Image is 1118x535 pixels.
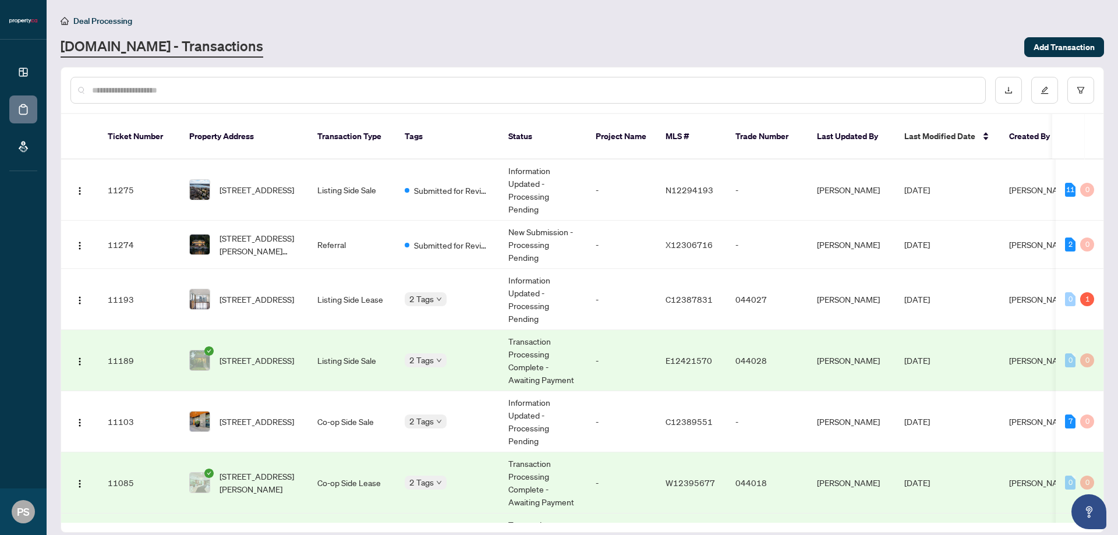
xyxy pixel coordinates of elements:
[308,160,395,221] td: Listing Side Sale
[220,183,294,196] span: [STREET_ADDRESS]
[1009,355,1072,366] span: [PERSON_NAME]
[204,346,214,356] span: check-circle
[656,114,726,160] th: MLS #
[586,114,656,160] th: Project Name
[499,269,586,330] td: Information Updated - Processing Pending
[666,239,713,250] span: X12306716
[308,269,395,330] td: Listing Side Lease
[904,239,930,250] span: [DATE]
[220,470,299,495] span: [STREET_ADDRESS][PERSON_NAME]
[726,269,808,330] td: 044027
[190,473,210,493] img: thumbnail-img
[436,480,442,486] span: down
[98,114,180,160] th: Ticket Number
[666,185,713,195] span: N12294193
[1071,494,1106,529] button: Open asap
[808,221,895,269] td: [PERSON_NAME]
[1004,86,1013,94] span: download
[17,504,30,520] span: PS
[1077,86,1085,94] span: filter
[1009,185,1072,195] span: [PERSON_NAME]
[73,16,132,26] span: Deal Processing
[308,391,395,452] td: Co-op Side Sale
[220,293,294,306] span: [STREET_ADDRESS]
[436,357,442,363] span: down
[98,452,180,513] td: 11085
[808,391,895,452] td: [PERSON_NAME]
[70,412,89,431] button: Logo
[586,160,656,221] td: -
[98,160,180,221] td: 11275
[1009,416,1072,427] span: [PERSON_NAME]
[808,452,895,513] td: [PERSON_NAME]
[180,114,308,160] th: Property Address
[1009,477,1072,488] span: [PERSON_NAME]
[190,350,210,370] img: thumbnail-img
[808,269,895,330] td: [PERSON_NAME]
[61,17,69,25] span: home
[1080,353,1094,367] div: 0
[666,477,715,488] span: W12395677
[895,114,1000,160] th: Last Modified Date
[70,473,89,492] button: Logo
[1080,238,1094,251] div: 0
[75,418,84,427] img: Logo
[70,290,89,309] button: Logo
[220,354,294,367] span: [STREET_ADDRESS]
[904,294,930,304] span: [DATE]
[1080,476,1094,490] div: 0
[726,114,808,160] th: Trade Number
[220,415,294,428] span: [STREET_ADDRESS]
[436,296,442,302] span: down
[70,180,89,199] button: Logo
[308,114,395,160] th: Transaction Type
[1080,183,1094,197] div: 0
[409,414,434,428] span: 2 Tags
[726,330,808,391] td: 044028
[414,184,490,197] span: Submitted for Review
[586,330,656,391] td: -
[75,296,84,305] img: Logo
[1065,476,1075,490] div: 0
[98,391,180,452] td: 11103
[1041,86,1049,94] span: edit
[904,355,930,366] span: [DATE]
[666,294,713,304] span: C12387831
[61,37,263,58] a: [DOMAIN_NAME] - Transactions
[409,476,434,489] span: 2 Tags
[1065,238,1075,251] div: 2
[98,269,180,330] td: 11193
[1000,114,1070,160] th: Created By
[1024,37,1104,57] button: Add Transaction
[409,292,434,306] span: 2 Tags
[726,221,808,269] td: -
[666,416,713,427] span: C12389551
[726,452,808,513] td: 044018
[904,477,930,488] span: [DATE]
[904,130,975,143] span: Last Modified Date
[190,289,210,309] img: thumbnail-img
[75,241,84,250] img: Logo
[726,391,808,452] td: -
[70,351,89,370] button: Logo
[1067,77,1094,104] button: filter
[204,469,214,478] span: check-circle
[1065,292,1075,306] div: 0
[1080,292,1094,306] div: 1
[308,330,395,391] td: Listing Side Sale
[499,452,586,513] td: Transaction Processing Complete - Awaiting Payment
[308,452,395,513] td: Co-op Side Lease
[98,330,180,391] td: 11189
[75,479,84,488] img: Logo
[1031,77,1058,104] button: edit
[1034,38,1095,56] span: Add Transaction
[75,186,84,196] img: Logo
[70,235,89,254] button: Logo
[1009,239,1072,250] span: [PERSON_NAME]
[1065,353,1075,367] div: 0
[904,185,930,195] span: [DATE]
[586,269,656,330] td: -
[414,239,490,251] span: Submitted for Review
[1065,183,1075,197] div: 11
[586,391,656,452] td: -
